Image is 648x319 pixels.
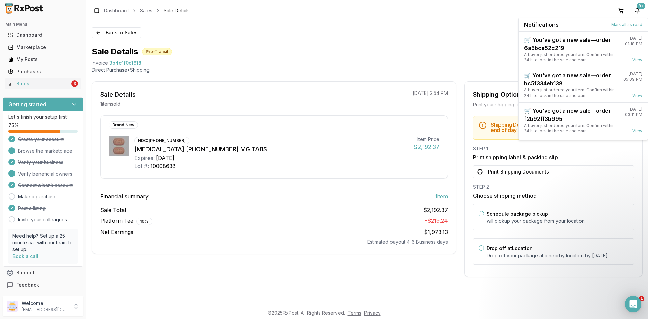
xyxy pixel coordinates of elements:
button: Purchases [3,66,83,77]
div: 10008638 [150,162,176,170]
div: Sales [8,80,70,87]
div: Dashboard [8,32,78,38]
a: Invite your colleagues [18,216,67,223]
button: Mark all as read [611,22,642,27]
a: Dashboard [5,29,81,41]
img: Biktarvy 50-200-25 MG TABS [109,136,129,156]
button: Support [3,267,83,279]
h3: Getting started [8,100,46,108]
div: Shipping Options [473,90,524,99]
img: RxPost Logo [3,3,46,14]
p: [EMAIL_ADDRESS][DOMAIN_NAME] [22,307,69,312]
div: A buyer just ordered your item. Confirm within 24 h to lock in the sale and earn. [524,123,620,134]
p: Drop off your package at a nearby location by [DATE] . [487,252,628,259]
button: 9+ [632,5,643,16]
a: Sales [140,7,152,14]
a: Sales3 [5,78,81,90]
div: Sale Details [100,90,136,99]
div: Open Intercom Messenger [625,296,641,312]
h1: Sale Details [92,46,138,57]
button: My Posts [3,54,83,65]
div: [DATE] [629,36,642,41]
span: Platform Fee [100,217,152,225]
span: 1 [639,296,644,301]
p: [DATE] 2:54 PM [413,90,448,97]
div: Item Price [414,136,439,143]
div: Pre-Transit [142,48,172,55]
div: STEP 2 [473,184,634,190]
div: $2,192.37 [414,143,439,151]
div: 🛒 You've got a new sale—order bc5f334eb138 [524,71,618,87]
button: Back to Sales [92,27,141,38]
span: - $219.24 [425,217,448,224]
div: A buyer just ordered your item. Confirm within 24 h to lock in the sale and earn. [524,87,618,98]
div: Marketplace [8,44,78,51]
p: Need help? Set up a 25 minute call with our team to set up. [12,233,74,253]
a: Purchases [5,65,81,78]
a: Marketplace [5,41,81,53]
a: Make a purchase [18,193,57,200]
div: A buyer just ordered your item. Confirm within 24 h to lock in the sale and earn. [524,52,620,63]
h3: Choose shipping method [473,192,634,200]
div: [DATE] [629,107,642,112]
a: Book a call [12,253,38,259]
h5: Shipping Deadline - Your package must be shipped by end of day [DATE] . [491,122,628,133]
div: Expires: [134,154,155,162]
h3: Print shipping label & packing slip [473,153,634,161]
h2: Main Menu [5,22,81,27]
div: [MEDICAL_DATA] [PHONE_NUMBER] MG TABS [134,144,409,154]
a: View [632,57,642,63]
div: 9+ [637,3,645,9]
a: Dashboard [104,7,129,14]
span: Sale Total [100,206,126,214]
button: Feedback [3,279,83,291]
p: 1 item sold [100,101,120,107]
p: Welcome [22,300,69,307]
div: Lot #: [134,162,149,170]
span: Post a listing [18,205,46,212]
div: 03:11 PM [625,112,642,117]
span: 1 item [435,192,448,201]
div: 3 [71,80,78,87]
span: Connect a bank account [18,182,73,189]
span: Financial summary [100,192,148,201]
span: 3b4c1f0c1618 [109,60,141,67]
div: 🛒 You've got a new sale—order 6a5bce52c219 [524,36,620,52]
span: Notifications [524,21,559,29]
span: Create your account [18,136,64,143]
div: Print your shipping label and choose how to send your package [473,101,634,108]
p: Direct Purchase • Shipping [92,67,643,73]
div: 🛒 You've got a new sale—order f2b92ff3b995 [524,107,620,123]
a: My Posts [5,53,81,65]
div: Purchases [8,68,78,75]
a: Terms [348,310,361,316]
label: Schedule package pickup [487,211,548,217]
div: STEP 1 [473,145,634,152]
span: Sale Details [164,7,190,14]
div: Brand New [109,121,138,129]
div: Invoice [92,60,108,67]
span: Verify beneficial owners [18,170,72,177]
a: View [632,93,642,98]
div: Estimated payout 4-6 Business days [100,239,448,245]
span: $1,973.13 [424,229,448,235]
span: Feedback [16,282,39,288]
div: 05:09 PM [623,77,642,82]
span: Verify your business [18,159,63,166]
img: User avatar [7,301,18,312]
button: Dashboard [3,30,83,41]
div: My Posts [8,56,78,63]
nav: breadcrumb [104,7,190,14]
div: NDC: [PHONE_NUMBER] [134,137,189,144]
button: Marketplace [3,42,83,53]
a: Privacy [364,310,381,316]
div: 10 % [136,218,152,225]
span: 75 % [8,122,19,129]
a: View [632,128,642,134]
label: Drop off at Location [487,245,533,251]
p: Let's finish your setup first! [8,114,78,121]
div: [DATE] [629,71,642,77]
p: will pickup your package from your location [487,218,628,224]
span: Browse the marketplace [18,148,72,154]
